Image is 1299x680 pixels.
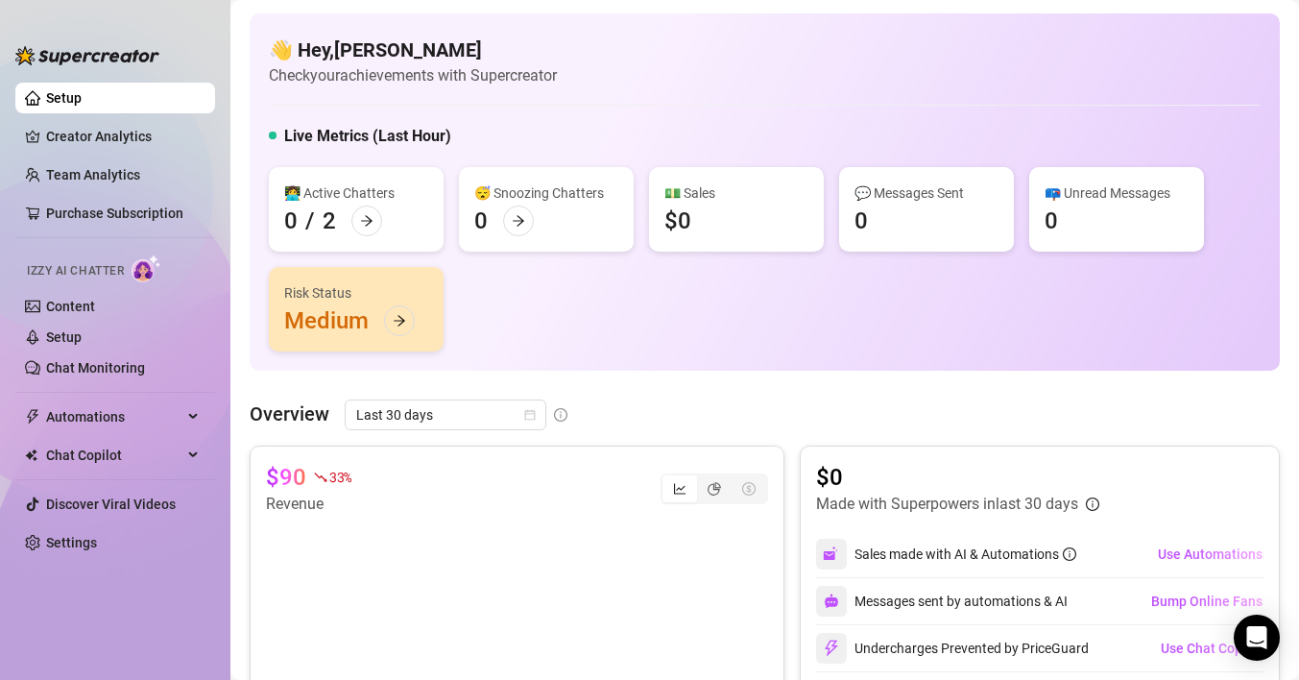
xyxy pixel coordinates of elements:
[266,493,351,516] article: Revenue
[356,401,535,429] span: Last 30 days
[323,206,336,236] div: 2
[742,482,756,496] span: dollar-circle
[1157,539,1263,570] button: Use Automations
[1161,641,1263,656] span: Use Chat Copilot
[1045,182,1189,204] div: 📪 Unread Messages
[1158,546,1263,562] span: Use Automations
[269,36,557,63] h4: 👋 Hey, [PERSON_NAME]
[474,206,488,236] div: 0
[823,640,840,657] img: svg%3e
[1151,594,1263,609] span: Bump Online Fans
[661,474,768,504] div: segmented control
[1063,547,1076,561] span: info-circle
[27,262,124,280] span: Izzy AI Chatter
[824,594,839,609] img: svg%3e
[46,299,95,314] a: Content
[1045,206,1058,236] div: 0
[816,493,1078,516] article: Made with Superpowers in last 30 days
[46,535,97,550] a: Settings
[708,482,721,496] span: pie-chart
[46,440,182,471] span: Chat Copilot
[15,46,159,65] img: logo-BBDzfeDw.svg
[816,633,1089,664] div: Undercharges Prevented by PriceGuard
[314,471,327,484] span: fall
[46,497,176,512] a: Discover Viral Videos
[46,121,200,152] a: Creator Analytics
[854,206,868,236] div: 0
[250,400,329,428] article: Overview
[25,449,37,462] img: Chat Copilot
[554,408,567,422] span: info-circle
[664,206,691,236] div: $0
[823,546,840,563] img: svg%3e
[284,125,451,148] h5: Live Metrics (Last Hour)
[664,182,808,204] div: 💵 Sales
[1150,586,1263,617] button: Bump Online Fans
[854,544,1076,565] div: Sales made with AI & Automations
[673,482,686,496] span: line-chart
[474,182,618,204] div: 😴 Snoozing Chatters
[284,182,428,204] div: 👩‍💻 Active Chatters
[25,409,40,425] span: thunderbolt
[816,462,1099,493] article: $0
[46,198,200,229] a: Purchase Subscription
[284,282,428,304] div: Risk Status
[132,255,161,282] img: AI Chatter
[46,167,140,182] a: Team Analytics
[269,63,557,87] article: Check your achievements with Supercreator
[816,586,1068,617] div: Messages sent by automations & AI
[360,214,373,228] span: arrow-right
[1086,498,1099,511] span: info-circle
[524,409,536,421] span: calendar
[46,401,182,432] span: Automations
[46,360,145,376] a: Chat Monitoring
[46,329,82,345] a: Setup
[512,214,525,228] span: arrow-right
[1234,615,1280,661] div: Open Intercom Messenger
[284,206,298,236] div: 0
[393,314,406,328] span: arrow-right
[46,90,82,106] a: Setup
[329,468,351,486] span: 33 %
[854,182,998,204] div: 💬 Messages Sent
[266,462,306,493] article: $90
[1160,633,1263,664] button: Use Chat Copilot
